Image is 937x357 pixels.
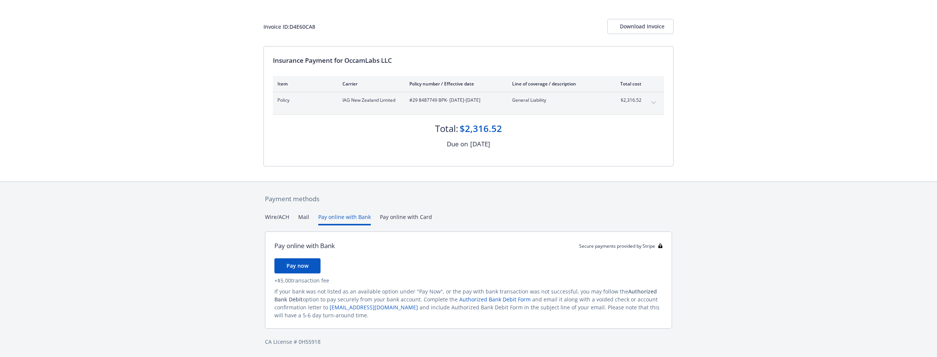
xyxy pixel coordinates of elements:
[287,262,308,269] span: Pay now
[273,92,664,114] div: PolicyIAG New Zealand Limited#29 8487749 BPK- [DATE]-[DATE]General Liability$2,316.52expand content
[647,97,660,109] button: expand content
[274,288,657,303] span: Authorized Bank Debit
[265,194,672,204] div: Payment methods
[274,287,663,319] div: If your bank was not listed as an available option under "Pay Now", or the pay with bank transact...
[470,139,490,149] div: [DATE]
[342,97,397,104] span: IAG New Zealand Limited
[409,81,500,87] div: Policy number / Effective date
[447,139,468,149] div: Due on
[298,213,309,225] button: Mail
[579,243,663,249] div: Secure payments provided by Stripe
[459,296,531,303] a: Authorized Bank Debit Form
[512,97,601,104] span: General Liability
[607,19,674,34] button: Download Invoice
[613,97,641,104] span: $2,316.52
[512,81,601,87] div: Line of coverage / description
[318,213,371,225] button: Pay online with Bank
[620,19,661,34] div: Download Invoice
[265,338,672,346] div: CA License # 0H55918
[273,56,664,65] div: Insurance Payment for OccamLabs LLC
[263,23,315,31] div: Invoice ID: D4E60CA8
[274,276,663,284] div: + $5.00 transaction fee
[265,213,289,225] button: Wire/ACH
[342,81,397,87] div: Carrier
[435,122,458,135] div: Total:
[274,241,335,251] div: Pay online with Bank
[380,213,432,225] button: Pay online with Card
[277,97,330,104] span: Policy
[277,81,330,87] div: Item
[613,81,641,87] div: Total cost
[409,97,500,104] span: #29 8487749 BPK - [DATE]-[DATE]
[330,304,418,311] a: [EMAIL_ADDRESS][DOMAIN_NAME]
[460,122,502,135] div: $2,316.52
[274,258,321,273] button: Pay now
